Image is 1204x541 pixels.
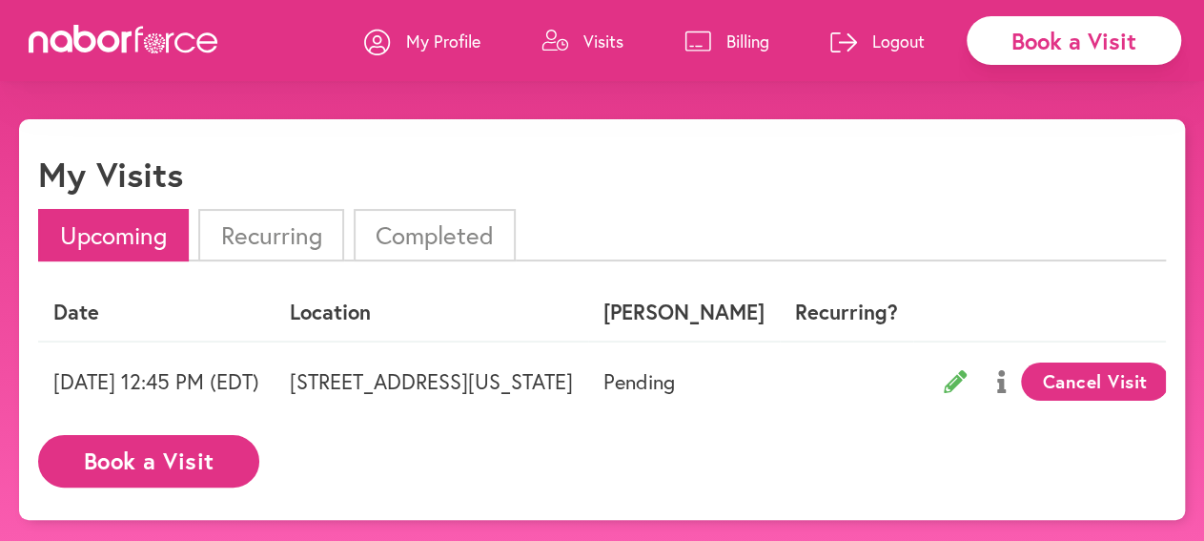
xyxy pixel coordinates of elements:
[684,12,769,70] a: Billing
[275,342,588,421] td: [STREET_ADDRESS][US_STATE]
[406,30,480,52] p: My Profile
[354,209,516,261] li: Completed
[830,12,925,70] a: Logout
[38,154,183,195] h1: My Visits
[1021,363,1169,401] button: Cancel Visit
[38,435,259,488] button: Book a Visit
[38,342,275,421] td: [DATE] 12:45 PM (EDT)
[38,209,189,261] li: Upcoming
[583,30,623,52] p: Visits
[364,12,480,70] a: My Profile
[275,284,588,341] th: Location
[780,284,913,341] th: Recurring?
[588,342,780,421] td: Pending
[588,284,780,341] th: [PERSON_NAME]
[726,30,769,52] p: Billing
[872,30,925,52] p: Logout
[198,209,343,261] li: Recurring
[541,12,623,70] a: Visits
[967,16,1181,65] div: Book a Visit
[38,449,259,468] a: Book a Visit
[38,284,275,341] th: Date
